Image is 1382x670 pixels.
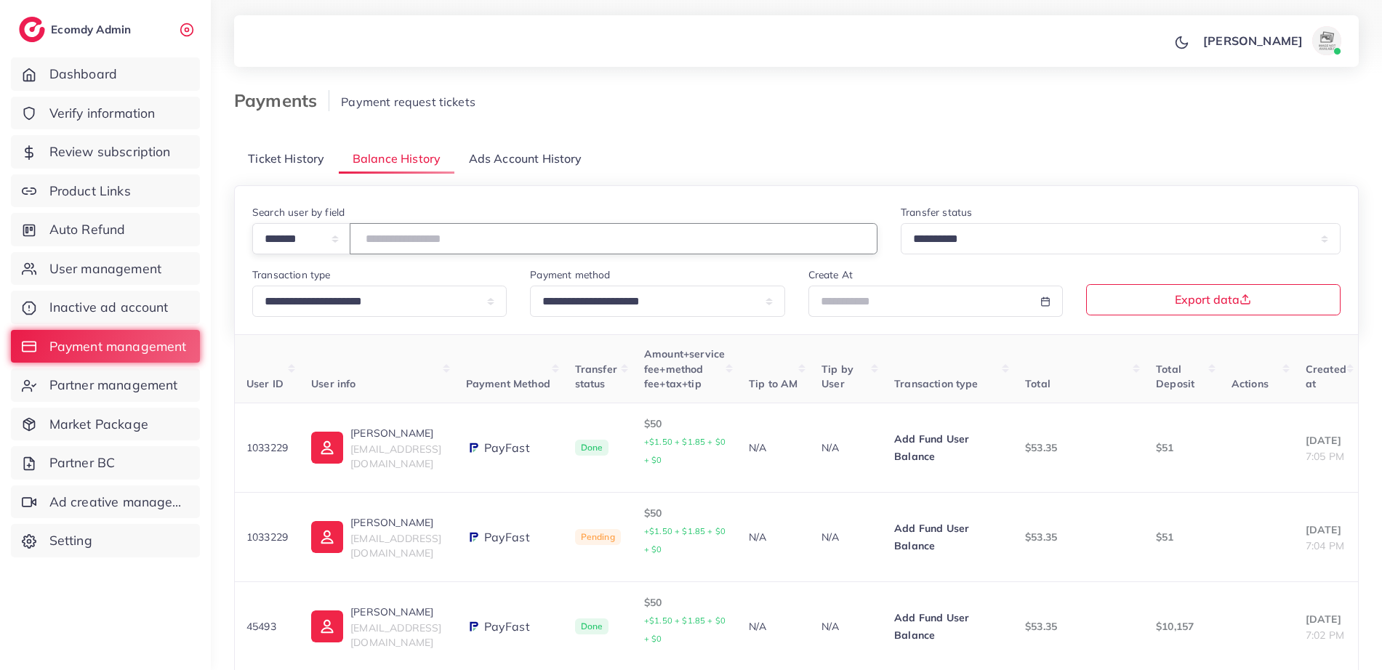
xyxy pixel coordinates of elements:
[11,408,200,441] a: Market Package
[644,615,726,644] small: +$1.50 + $1.85 + $0 + $0
[894,430,1002,465] p: Add Fund User Balance
[1306,629,1344,642] span: 7:02 PM
[484,440,530,456] span: PayFast
[821,363,853,390] span: Tip by User
[350,514,443,531] p: [PERSON_NAME]
[1175,294,1251,305] span: Export data
[49,104,156,123] span: Verify information
[49,142,171,161] span: Review subscription
[644,594,726,647] p: $50
[246,439,288,456] p: 1033229
[1156,439,1208,456] p: $51
[49,415,148,434] span: Market Package
[575,529,621,545] span: Pending
[11,213,200,246] a: Auto Refund
[246,618,288,635] p: 45493
[469,150,582,167] span: Ads Account History
[311,432,343,464] img: ic-user-info.36bf1079.svg
[749,439,798,456] p: N/A
[894,609,1002,644] p: Add Fund User Balance
[1306,450,1344,463] span: 7:05 PM
[11,330,200,363] a: Payment management
[466,377,550,390] span: Payment Method
[749,618,798,635] p: N/A
[466,619,481,634] img: payment
[11,291,200,324] a: Inactive ad account
[11,57,200,91] a: Dashboard
[1306,610,1346,628] p: [DATE]
[234,90,329,111] h3: Payments
[11,446,200,480] a: Partner BC
[1025,528,1133,546] p: $53.35
[530,267,610,282] label: Payment method
[350,424,443,442] p: [PERSON_NAME]
[246,528,288,546] p: 1033229
[311,521,343,553] img: ic-user-info.36bf1079.svg
[575,440,609,456] span: Done
[1025,439,1133,456] p: $53.35
[808,267,853,282] label: Create At
[575,363,617,390] span: Transfer status
[11,97,200,130] a: Verify information
[11,174,200,208] a: Product Links
[894,520,1002,554] p: Add Fund User Balance
[1306,521,1346,538] p: [DATE]
[49,259,161,278] span: User management
[1156,363,1194,390] span: Total Deposit
[749,528,798,546] p: N/A
[49,453,116,472] span: Partner BC
[248,150,324,167] span: Ticket History
[644,347,725,390] span: Amount+service fee+method fee+tax+tip
[11,252,200,286] a: User management
[1156,528,1208,546] p: $51
[1306,432,1346,449] p: [DATE]
[894,377,979,390] span: Transaction type
[51,23,134,36] h2: Ecomdy Admin
[350,603,443,621] p: [PERSON_NAME]
[311,377,355,390] span: User info
[644,437,726,465] small: +$1.50 + $1.85 + $0 + $0
[575,618,609,634] span: Done
[644,526,726,554] small: +$1.50 + $1.85 + $0 + $0
[1156,618,1208,635] p: $10,157
[1086,284,1341,315] button: Export data
[644,504,726,558] p: $50
[11,368,200,402] a: Partner management
[11,135,200,169] a: Review subscription
[252,267,331,282] label: Transaction type
[1312,26,1341,55] img: avatar
[252,205,345,219] label: Search user by field
[311,610,343,642] img: ic-user-info.36bf1079.svg
[49,531,92,550] span: Setting
[11,524,200,557] a: Setting
[49,220,126,239] span: Auto Refund
[1232,377,1269,390] span: Actions
[19,17,134,42] a: logoEcomdy Admin
[49,493,189,512] span: Ad creative management
[49,376,178,395] span: Partner management
[246,377,284,390] span: User ID
[1195,26,1347,55] a: [PERSON_NAME]avatar
[466,530,481,544] img: payment
[821,439,871,456] p: N/A
[1203,32,1303,49] p: [PERSON_NAME]
[466,440,481,455] img: payment
[1025,618,1133,635] p: $53.35
[11,485,200,519] a: Ad creative management
[341,94,475,109] span: Payment request tickets
[49,337,187,356] span: Payment management
[1025,377,1050,390] span: Total
[350,621,441,649] span: [EMAIL_ADDRESS][DOMAIN_NAME]
[353,150,441,167] span: Balance History
[350,443,441,470] span: [EMAIL_ADDRESS][DOMAIN_NAME]
[19,17,45,42] img: logo
[350,532,441,560] span: [EMAIL_ADDRESS][DOMAIN_NAME]
[1306,363,1346,390] span: Created at
[821,618,871,635] p: N/A
[49,182,131,201] span: Product Links
[484,618,530,635] span: PayFast
[484,529,530,546] span: PayFast
[821,528,871,546] p: N/A
[644,415,726,469] p: $50
[49,65,117,84] span: Dashboard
